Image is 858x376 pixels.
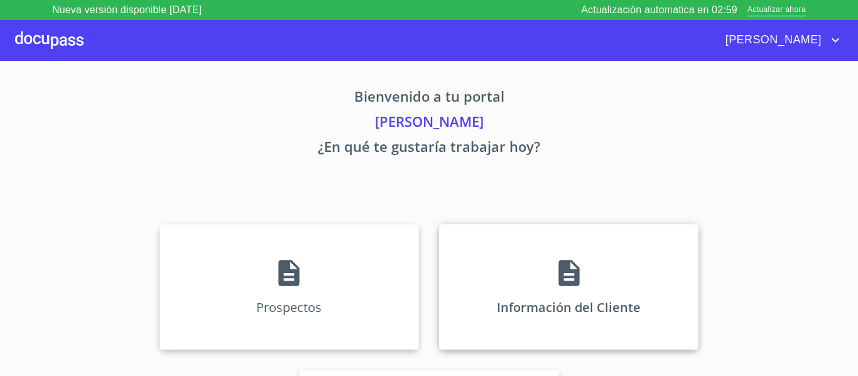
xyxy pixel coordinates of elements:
[42,86,816,111] p: Bienvenido a tu portal
[497,299,641,316] p: Información del Cliente
[256,299,322,316] p: Prospectos
[42,111,816,136] p: [PERSON_NAME]
[581,3,737,18] p: Actualización automatica en 02:59
[716,30,828,50] span: [PERSON_NAME]
[716,30,843,50] button: account of current user
[52,3,202,18] p: Nueva versión disponible [DATE]
[42,136,816,161] p: ¿En qué te gustaría trabajar hoy?
[747,4,806,17] span: Actualizar ahora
